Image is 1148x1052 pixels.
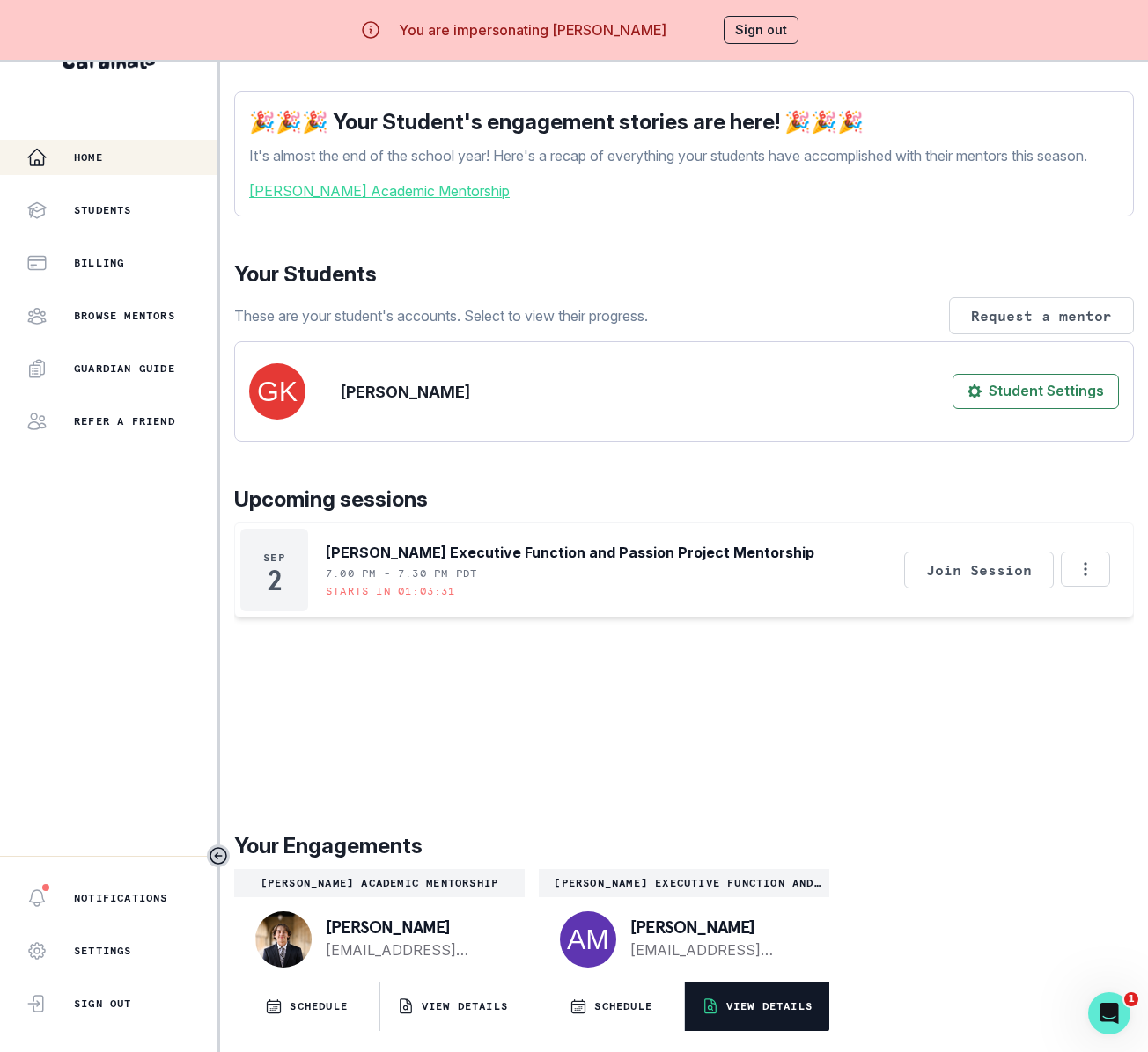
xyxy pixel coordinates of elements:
[539,982,684,1031] button: SCHEDULE
[249,145,1119,166] p: It's almost the end of the school year! Here's a recap of everything your students have accomplis...
[234,982,379,1031] button: SCHEDULE
[249,363,305,420] img: svg
[249,180,1119,201] a: [PERSON_NAME] Academic Mentorship
[74,414,175,428] p: Refer a friend
[263,551,285,565] p: Sep
[326,542,814,563] p: [PERSON_NAME] Executive Function and Passion Project Mentorship
[560,911,616,968] img: svg
[234,259,1134,290] p: Your Students
[74,891,168,905] p: Notifications
[74,256,124,270] p: Billing
[249,106,1119,138] p: 🎉🎉🎉 Your Student's engagement stories are here! 🎉🎉🎉
[234,830,1134,862] p: Your Engagements
[953,374,1119,409] button: Student Settings
[594,999,652,1013] p: SCHEDULE
[724,16,798,44] button: Sign out
[1124,992,1138,1006] span: 1
[1061,552,1110,587] button: Options
[422,999,508,1013] p: VIEW DETAILS
[630,939,801,961] a: [EMAIL_ADDRESS][DOMAIN_NAME]
[74,944,132,958] p: Settings
[380,982,526,1031] button: VIEW DETAILS
[726,999,813,1013] p: VIEW DETAILS
[399,19,666,40] p: You are impersonating [PERSON_NAME]
[546,876,822,890] p: [PERSON_NAME] Executive Function and Passion Project Mentorship
[207,844,230,867] button: Toggle sidebar
[74,203,132,217] p: Students
[326,584,456,598] p: Starts in 01:03:31
[74,997,132,1011] p: Sign Out
[326,939,497,961] a: [EMAIL_ADDRESS][DOMAIN_NAME]
[234,484,1134,515] p: Upcoming sessions
[268,572,281,589] p: 2
[74,309,175,323] p: Browse Mentors
[326,918,497,936] p: [PERSON_NAME]
[630,918,801,936] p: [PERSON_NAME]
[949,297,1134,334] button: Request a mentor
[1088,992,1130,1034] iframe: Intercom live chat
[234,305,648,326] p: These are your student's accounts. Select to view their progress.
[74,150,103,164] p: Home
[241,876,518,890] p: [PERSON_NAME] Academic Mentorship
[74,362,175,376] p: Guardian Guide
[290,999,348,1013] p: SCHEDULE
[341,380,470,404] p: [PERSON_NAME]
[326,566,477,581] p: 7:00 PM - 7:30 PM PDT
[685,982,830,1031] button: VIEW DETAILS
[904,552,1054,588] button: Join Session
